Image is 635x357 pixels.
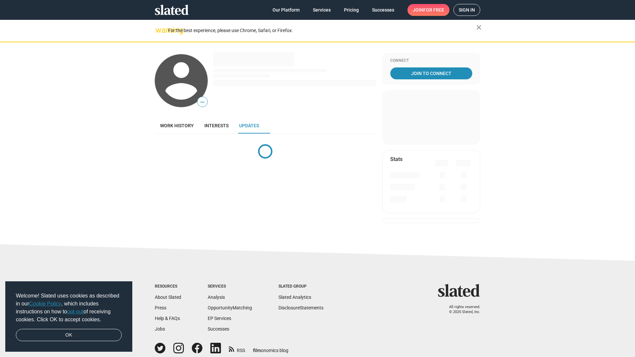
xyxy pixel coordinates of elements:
span: Join To Connect [392,67,471,79]
a: Work history [155,118,199,134]
a: Cookie Policy [29,301,61,306]
a: About Slated [155,295,181,300]
a: Successes [208,326,229,332]
a: Interests [199,118,234,134]
a: Successes [367,4,400,16]
a: filmonomics blog [253,342,288,354]
a: Pricing [339,4,364,16]
span: Sign in [459,4,475,16]
a: Help & FAQs [155,316,180,321]
a: Joinfor free [407,4,449,16]
span: film [253,348,261,353]
a: RSS [229,343,245,354]
div: Slated Group [278,284,323,289]
span: — [197,98,207,106]
mat-icon: close [475,23,483,31]
a: Sign in [453,4,480,16]
a: Services [308,4,336,16]
a: EP Services [208,316,231,321]
span: Work history [160,123,194,128]
span: Join [413,4,444,16]
div: Services [208,284,252,289]
a: opt-out [67,309,84,314]
span: Services [313,4,331,16]
span: Successes [372,4,394,16]
div: Resources [155,284,181,289]
a: Analysis [208,295,225,300]
div: cookieconsent [5,281,132,352]
div: Connect [390,58,472,63]
a: Join To Connect [390,67,472,79]
a: Press [155,305,166,310]
span: Our Platform [273,4,300,16]
span: Pricing [344,4,359,16]
p: All rights reserved. © 2025 Slated, Inc. [442,305,480,314]
a: Jobs [155,326,165,332]
span: for free [423,4,444,16]
span: Welcome! Slated uses cookies as described in our , which includes instructions on how to of recei... [16,292,122,324]
a: OpportunityMatching [208,305,252,310]
a: dismiss cookie message [16,329,122,341]
a: Slated Analytics [278,295,311,300]
a: Our Platform [267,4,305,16]
a: DisclosureStatements [278,305,323,310]
div: For the best experience, please use Chrome, Safari, or Firefox. [168,26,476,35]
mat-icon: warning [155,26,163,34]
span: Updates [239,123,259,128]
span: Interests [204,123,229,128]
a: Updates [234,118,264,134]
mat-card-title: Stats [390,156,402,163]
